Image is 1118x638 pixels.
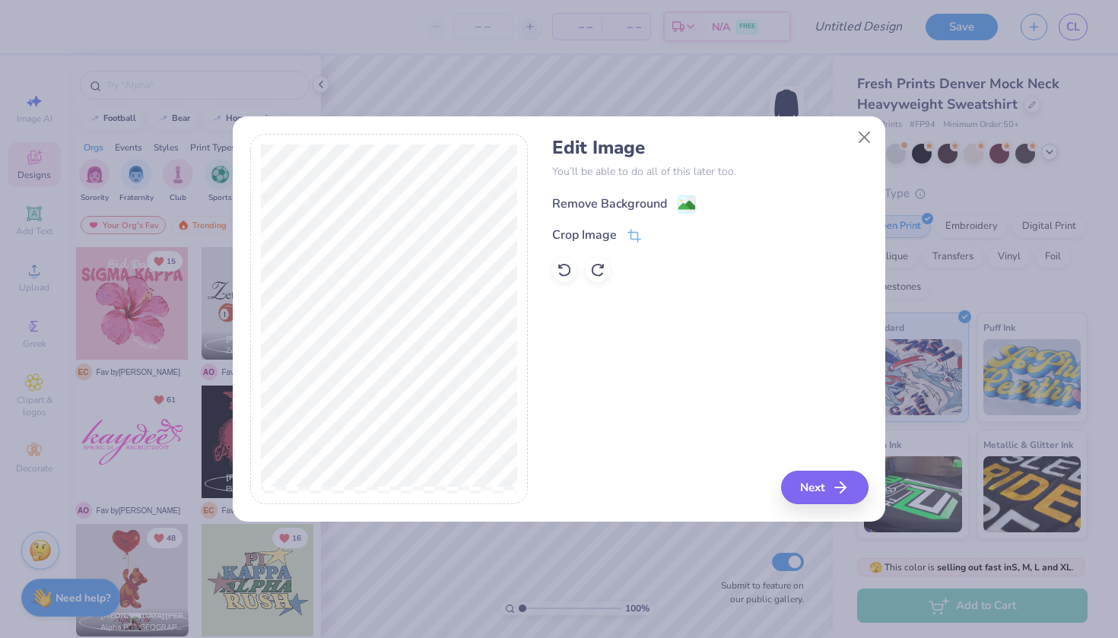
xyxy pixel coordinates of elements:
div: Remove Background [552,195,667,213]
div: Crop Image [552,226,617,244]
p: You’ll be able to do all of this later too. [552,163,868,179]
button: Next [781,471,869,504]
h4: Edit Image [552,137,868,159]
button: Close [850,123,879,152]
